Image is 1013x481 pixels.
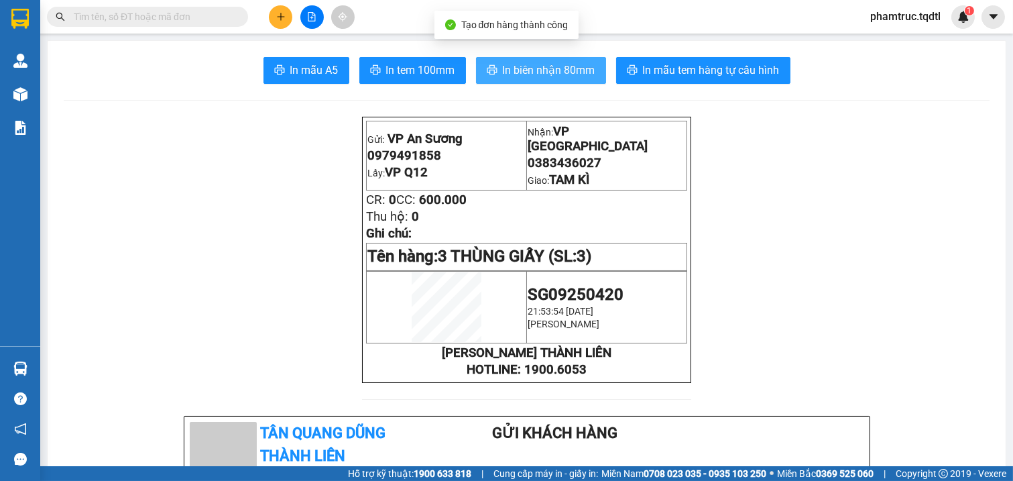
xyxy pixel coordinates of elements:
[528,306,593,317] span: 21:53:54 [DATE]
[370,64,381,77] span: printer
[269,5,292,29] button: plus
[396,193,416,207] span: CC:
[366,226,412,241] span: Ghi chú:
[56,12,65,21] span: search
[367,247,591,266] span: Tên hàng:
[14,423,27,435] span: notification
[601,466,766,481] span: Miền Nam
[385,165,428,180] span: VP Q12
[777,466,874,481] span: Miền Bắc
[276,12,286,21] span: plus
[307,12,316,21] span: file-add
[467,362,587,377] strong: HOTLINE: 1900.6053
[965,6,974,15] sup: 1
[13,54,27,68] img: warehouse-icon
[419,193,467,207] span: 600.000
[549,172,589,187] span: TAM KÌ
[481,466,483,481] span: |
[981,5,1005,29] button: caret-down
[290,62,339,78] span: In mẫu A5
[14,453,27,466] span: message
[577,247,591,266] span: 3)
[528,319,599,329] span: [PERSON_NAME]
[359,57,466,84] button: printerIn tem 100mm
[643,62,780,78] span: In mẫu tem hàng tự cấu hình
[74,9,232,24] input: Tìm tên, số ĐT hoặc mã đơn
[366,209,408,224] span: Thu hộ:
[644,468,766,479] strong: 0708 023 035 - 0935 103 250
[493,466,598,481] span: Cung cấp máy in - giấy in:
[528,175,589,186] span: Giao:
[300,5,324,29] button: file-add
[388,131,463,146] span: VP An Sương
[438,247,591,266] span: 3 THÙNG GIẤY (SL:
[331,5,355,29] button: aim
[13,362,27,376] img: warehouse-icon
[528,124,648,154] span: VP [GEOGRAPHIC_DATA]
[367,148,441,163] span: 0979491858
[14,392,27,405] span: question-circle
[414,468,471,479] strong: 1900 633 818
[13,87,27,101] img: warehouse-icon
[988,11,1000,23] span: caret-down
[348,466,471,481] span: Hỗ trợ kỹ thuật:
[816,468,874,479] strong: 0369 525 060
[528,285,623,304] span: SG09250420
[503,62,595,78] span: In biên nhận 80mm
[967,6,971,15] span: 1
[274,64,285,77] span: printer
[770,471,774,476] span: ⚪️
[461,19,569,30] span: Tạo đơn hàng thành công
[11,9,29,29] img: logo-vxr
[13,121,27,135] img: solution-icon
[528,156,601,170] span: 0383436027
[939,469,948,478] span: copyright
[492,425,617,441] b: Gửi khách hàng
[386,62,455,78] span: In tem 100mm
[338,12,347,21] span: aim
[957,11,969,23] img: icon-new-feature
[367,168,428,178] span: Lấy:
[261,425,386,465] b: Tân Quang Dũng Thành Liên
[442,345,611,360] strong: [PERSON_NAME] THÀNH LIÊN
[487,64,497,77] span: printer
[367,131,526,146] p: Gửi:
[412,209,419,224] span: 0
[389,193,396,207] span: 0
[528,124,686,154] p: Nhận:
[859,8,951,25] span: phamtruc.tqdtl
[616,57,790,84] button: printerIn mẫu tem hàng tự cấu hình
[476,57,606,84] button: printerIn biên nhận 80mm
[445,19,456,30] span: check-circle
[263,57,349,84] button: printerIn mẫu A5
[627,64,638,77] span: printer
[366,193,385,207] span: CR:
[884,466,886,481] span: |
